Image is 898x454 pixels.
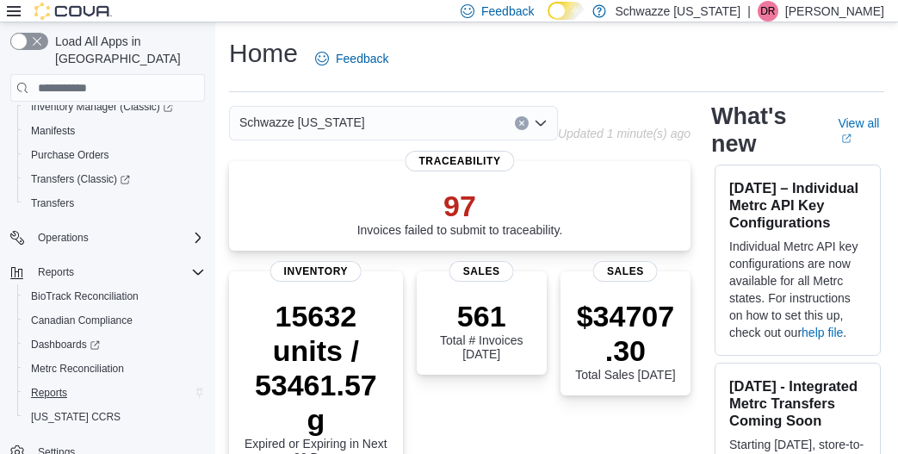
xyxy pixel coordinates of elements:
[593,261,658,282] span: Sales
[430,299,533,333] p: 561
[357,189,563,223] p: 97
[24,96,205,117] span: Inventory Manager (Classic)
[729,238,866,341] p: Individual Metrc API key configurations are now available for all Metrc states. For instructions ...
[31,148,109,162] span: Purchase Orders
[17,143,212,167] button: Purchase Orders
[336,50,388,67] span: Feedback
[31,227,205,248] span: Operations
[229,36,298,71] h1: Home
[357,189,563,237] div: Invoices failed to submit to traceability.
[841,134,852,144] svg: External link
[31,262,205,283] span: Reports
[24,169,205,190] span: Transfers (Classic)
[38,231,89,245] span: Operations
[24,121,205,141] span: Manifests
[38,265,74,279] span: Reports
[405,151,514,171] span: Traceability
[17,357,212,381] button: Metrc Reconciliation
[3,226,212,250] button: Operations
[449,261,514,282] span: Sales
[239,112,365,133] span: Schwazze [US_STATE]
[24,334,205,355] span: Dashboards
[747,1,751,22] p: |
[17,308,212,333] button: Canadian Compliance
[24,382,74,403] a: Reports
[31,386,67,400] span: Reports
[31,124,75,138] span: Manifests
[31,289,139,303] span: BioTrack Reconciliation
[24,382,205,403] span: Reports
[31,172,130,186] span: Transfers (Classic)
[802,326,843,339] a: help file
[17,167,212,191] a: Transfers (Classic)
[760,1,775,22] span: DR
[838,116,884,144] a: View allExternal link
[24,145,205,165] span: Purchase Orders
[558,127,691,140] p: Updated 1 minute(s) ago
[24,310,139,331] a: Canadian Compliance
[24,407,127,427] a: [US_STATE] CCRS
[243,299,389,437] p: 15632 units / 53461.57 g
[729,377,866,429] h3: [DATE] - Integrated Metrc Transfers Coming Soon
[308,41,395,76] a: Feedback
[31,338,100,351] span: Dashboards
[31,362,124,376] span: Metrc Reconciliation
[34,3,112,20] img: Cova
[17,333,212,357] a: Dashboards
[729,179,866,231] h3: [DATE] – Individual Metrc API Key Configurations
[48,33,205,67] span: Load All Apps in [GEOGRAPHIC_DATA]
[711,103,817,158] h2: What's new
[24,96,180,117] a: Inventory Manager (Classic)
[515,116,529,130] button: Clear input
[24,169,137,190] a: Transfers (Classic)
[24,193,81,214] a: Transfers
[24,193,205,214] span: Transfers
[17,405,212,429] button: [US_STATE] CCRS
[31,314,133,327] span: Canadian Compliance
[31,196,74,210] span: Transfers
[17,95,212,119] a: Inventory Manager (Classic)
[3,260,212,284] button: Reports
[24,286,205,307] span: BioTrack Reconciliation
[269,261,362,282] span: Inventory
[24,358,205,379] span: Metrc Reconciliation
[24,407,205,427] span: Washington CCRS
[534,116,548,130] button: Open list of options
[17,191,212,215] button: Transfers
[31,410,121,424] span: [US_STATE] CCRS
[24,286,146,307] a: BioTrack Reconciliation
[31,262,81,283] button: Reports
[17,381,212,405] button: Reports
[785,1,884,22] p: [PERSON_NAME]
[24,334,107,355] a: Dashboards
[430,299,533,361] div: Total # Invoices [DATE]
[758,1,778,22] div: Dan Renauer
[17,284,212,308] button: BioTrack Reconciliation
[548,2,584,20] input: Dark Mode
[24,310,205,331] span: Canadian Compliance
[24,121,82,141] a: Manifests
[31,227,96,248] button: Operations
[548,20,548,21] span: Dark Mode
[17,119,212,143] button: Manifests
[24,358,131,379] a: Metrc Reconciliation
[615,1,740,22] p: Schwazze [US_STATE]
[31,100,173,114] span: Inventory Manager (Classic)
[24,145,116,165] a: Purchase Orders
[574,299,677,368] p: $34707.30
[574,299,677,382] div: Total Sales [DATE]
[481,3,534,20] span: Feedback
